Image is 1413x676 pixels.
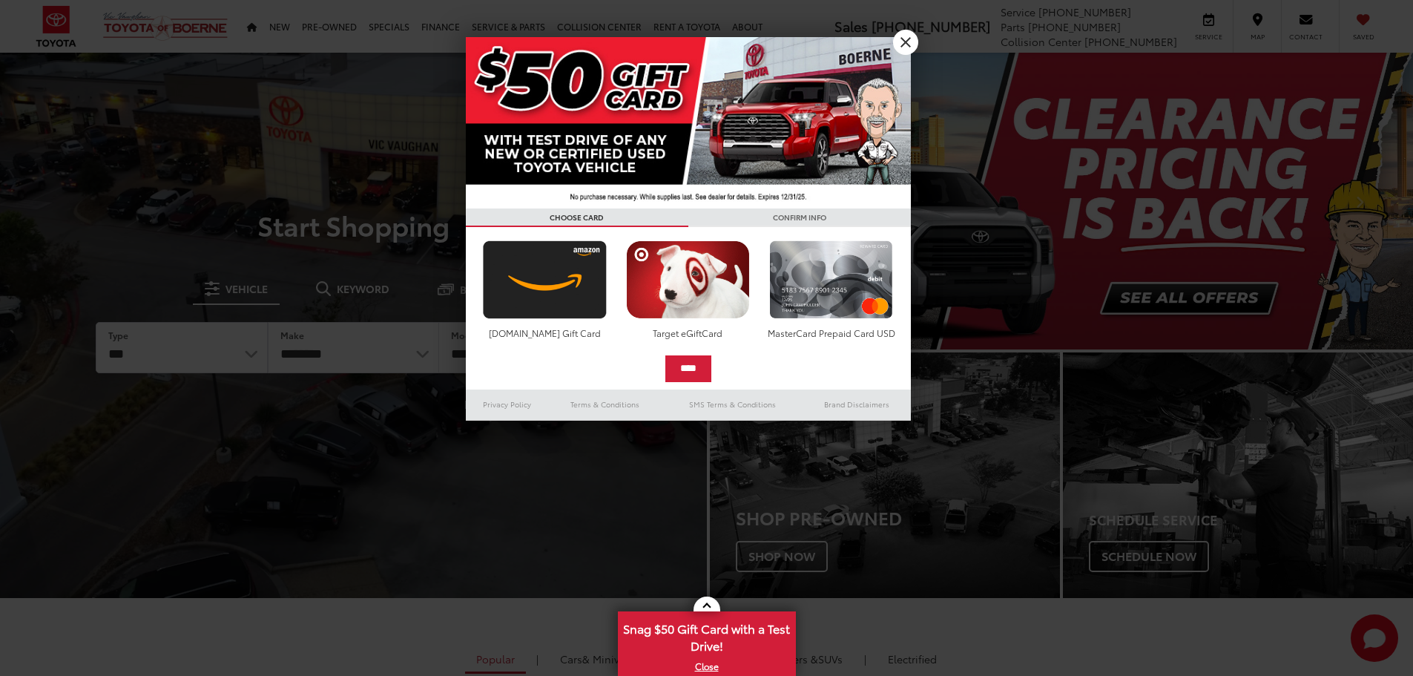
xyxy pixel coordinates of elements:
span: Snag $50 Gift Card with a Test Drive! [619,613,794,658]
div: MasterCard Prepaid Card USD [765,326,897,339]
div: [DOMAIN_NAME] Gift Card [479,326,610,339]
a: Brand Disclaimers [803,396,911,413]
h3: CHOOSE CARD [466,209,688,227]
a: Privacy Policy [466,396,549,413]
a: Terms & Conditions [548,396,662,413]
img: amazoncard.png [479,240,610,319]
img: 42635_top_851395.jpg [466,37,911,209]
img: targetcard.png [622,240,754,319]
div: Target eGiftCard [622,326,754,339]
img: mastercard.png [765,240,897,319]
h3: CONFIRM INFO [688,209,911,227]
a: SMS Terms & Conditions [662,396,803,413]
